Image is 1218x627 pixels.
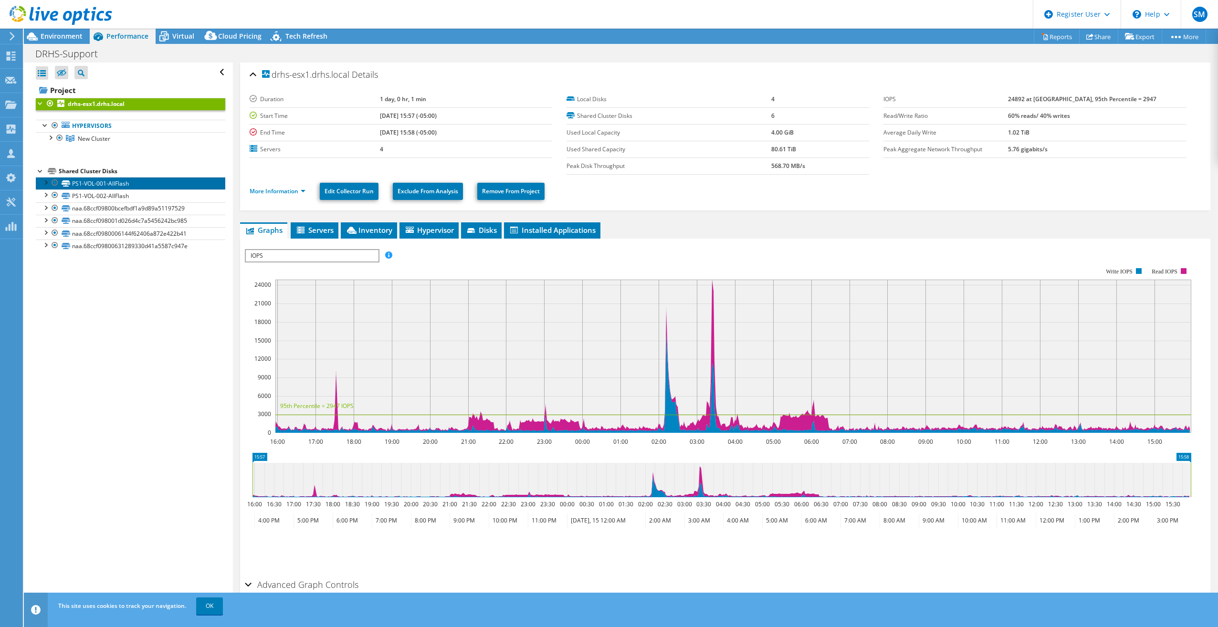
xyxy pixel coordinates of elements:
text: 20:30 [422,500,437,508]
span: drhs-esx1.drhs.local [262,70,349,80]
label: Used Shared Capacity [567,145,771,154]
text: 15000 [254,336,271,345]
text: 9000 [258,373,271,381]
a: Share [1079,29,1118,44]
text: 19:30 [384,500,399,508]
text: 02:00 [638,500,652,508]
text: 07:00 [833,500,848,508]
label: End Time [250,128,380,137]
label: Used Local Capacity [567,128,771,137]
b: 4 [380,145,383,153]
text: 05:00 [755,500,769,508]
text: Write IOPS [1106,268,1133,275]
h1: DRHS-Support [31,49,113,59]
span: Inventory [346,225,392,235]
text: 21:00 [442,500,457,508]
span: New Cluster [78,135,110,143]
text: 20:00 [422,438,437,446]
text: 13:30 [1087,500,1102,508]
text: 17:30 [305,500,320,508]
text: 22:30 [501,500,515,508]
text: 17:00 [286,500,301,508]
text: 09:00 [911,500,926,508]
a: More [1162,29,1206,44]
text: 18:00 [325,500,340,508]
b: [DATE] 15:57 (-05:00) [380,112,437,120]
label: Local Disks [567,94,771,104]
b: 1.02 TiB [1008,128,1029,136]
a: Export [1118,29,1162,44]
a: PS1-VOL-002-AllFlash [36,189,225,202]
text: 21:30 [462,500,476,508]
text: 19:00 [364,500,379,508]
text: 14:00 [1109,438,1123,446]
text: 22:00 [481,500,496,508]
text: 00:30 [579,500,594,508]
span: Installed Applications [509,225,596,235]
b: 568.70 MB/s [771,162,805,170]
text: 16:30 [266,500,281,508]
text: 20:00 [403,500,418,508]
text: 00:00 [559,500,574,508]
text: 14:00 [1106,500,1121,508]
text: 08:30 [892,500,906,508]
text: 12:00 [1032,438,1047,446]
text: 12000 [254,355,271,363]
span: Environment [41,31,83,41]
text: 06:00 [804,438,819,446]
h2: Advanced Graph Controls [245,575,358,594]
text: 06:30 [813,500,828,508]
b: 6 [771,112,775,120]
text: 12:00 [1028,500,1043,508]
text: 13:00 [1067,500,1082,508]
text: 04:00 [727,438,742,446]
span: Graphs [245,225,283,235]
label: Shared Cluster Disks [567,111,771,121]
b: 5.76 gigabits/s [1008,145,1048,153]
a: More Information [250,187,305,195]
text: 15:00 [1145,500,1160,508]
span: Cloud Pricing [218,31,262,41]
text: 15:00 [1147,438,1162,446]
a: Remove From Project [477,183,545,200]
a: Reports [1034,29,1080,44]
text: 02:30 [657,500,672,508]
text: 18:00 [346,438,361,446]
a: naa.68ccf0980006144f62406a872e422b41 [36,227,225,240]
span: Details [352,69,378,80]
text: 05:30 [774,500,789,508]
text: 04:00 [715,500,730,508]
text: 21:00 [461,438,475,446]
div: Shared Cluster Disks [59,166,225,177]
span: Tech Refresh [285,31,327,41]
text: 11:30 [1008,500,1023,508]
text: 10:30 [969,500,984,508]
text: 11:00 [989,500,1004,508]
label: Duration [250,94,380,104]
text: 01:00 [613,438,628,446]
b: [DATE] 15:58 (-05:00) [380,128,437,136]
b: 80.61 TiB [771,145,796,153]
text: 01:30 [618,500,633,508]
svg: \n [1133,10,1141,19]
b: 1 day, 0 hr, 1 min [380,95,426,103]
span: Performance [106,31,148,41]
label: Peak Aggregate Network Throughput [883,145,1008,154]
text: 11:00 [994,438,1009,446]
a: naa.68ccf09800631289330d41a5587c947e [36,240,225,252]
text: 23:00 [536,438,551,446]
a: drhs-esx1.drhs.local [36,98,225,110]
a: Edit Collector Run [320,183,378,200]
text: 18:30 [345,500,359,508]
text: 6000 [258,392,271,400]
text: 10:00 [956,438,971,446]
text: 08:00 [872,500,887,508]
b: drhs-esx1.drhs.local [68,100,125,108]
a: naa.68ccf098001d026d4c7a5456242bc985 [36,215,225,227]
text: 13:00 [1071,438,1085,446]
text: 3000 [258,410,271,418]
label: Average Daily Write [883,128,1008,137]
b: 4.00 GiB [771,128,794,136]
text: 03:30 [696,500,711,508]
a: OK [196,597,223,615]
